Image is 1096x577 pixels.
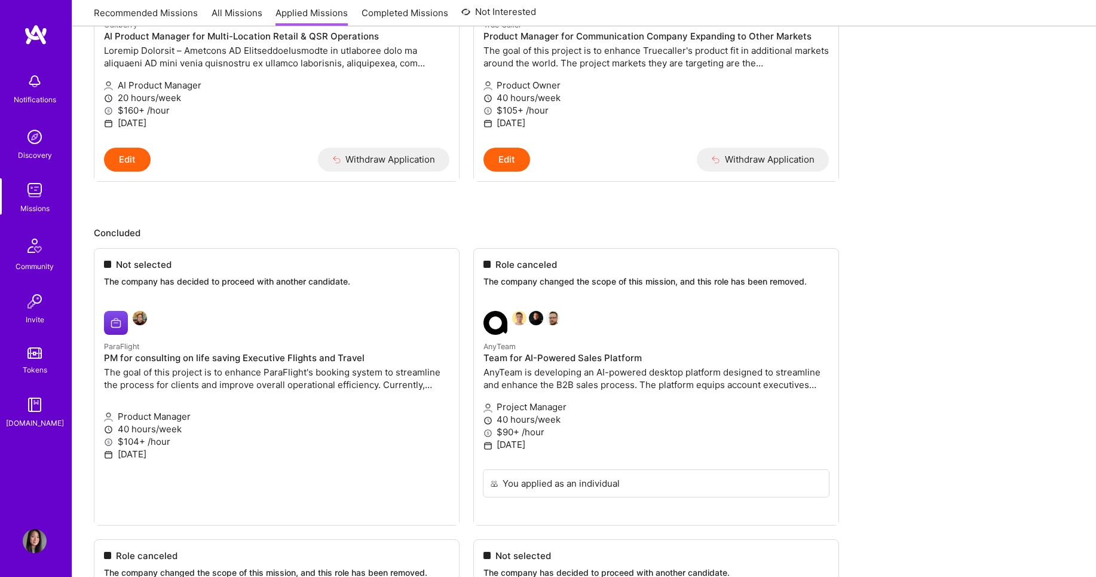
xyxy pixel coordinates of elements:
[483,20,522,29] small: True Caller
[26,313,44,326] div: Invite
[483,106,492,115] i: icon MoneyGray
[16,260,54,273] div: Community
[104,117,449,129] p: [DATE]
[23,393,47,417] img: guide book
[483,81,492,90] i: icon Applicant
[27,347,42,359] img: tokens
[104,81,113,90] i: icon Applicant
[18,149,52,161] div: Discovery
[362,7,448,26] a: Completed Missions
[14,93,56,106] div: Notifications
[23,69,47,93] img: bell
[483,31,829,42] h4: Product Manager for Communication Company Expanding to Other Markets
[104,106,113,115] i: icon MoneyGray
[104,119,113,128] i: icon Calendar
[104,148,151,172] button: Edit
[20,231,49,260] img: Community
[104,104,449,117] p: $160+ /hour
[104,91,449,104] p: 20 hours/week
[697,148,829,172] button: Withdraw Application
[23,364,47,376] div: Tokens
[23,529,47,553] img: User Avatar
[6,417,64,429] div: [DOMAIN_NAME]
[483,148,530,172] button: Edit
[104,20,137,29] small: Oakberry
[20,202,50,215] div: Missions
[23,125,47,149] img: discovery
[104,31,449,42] h4: AI Product Manager for Multi-Location Retail & QSR Operations
[275,7,348,26] a: Applied Missions
[483,79,829,91] p: Product Owner
[104,79,449,91] p: AI Product Manager
[212,7,262,26] a: All Missions
[483,44,829,69] p: The goal of this project is to enhance Truecaller's product fit in additional markets around the ...
[483,94,492,103] i: icon Clock
[104,94,113,103] i: icon Clock
[94,227,1074,239] p: Concluded
[24,24,48,45] img: logo
[23,178,47,202] img: teamwork
[483,117,829,129] p: [DATE]
[461,5,536,26] a: Not Interested
[483,91,829,104] p: 40 hours/week
[20,529,50,553] a: User Avatar
[483,119,492,128] i: icon Calendar
[94,7,198,26] a: Recommended Missions
[104,44,449,69] p: Loremip Dolorsit – Ametcons AD ElitseddoeIusmodte in utlaboree dolo ma aliquaeni AD mini venia qu...
[318,148,450,172] button: Withdraw Application
[483,104,829,117] p: $105+ /hour
[23,289,47,313] img: Invite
